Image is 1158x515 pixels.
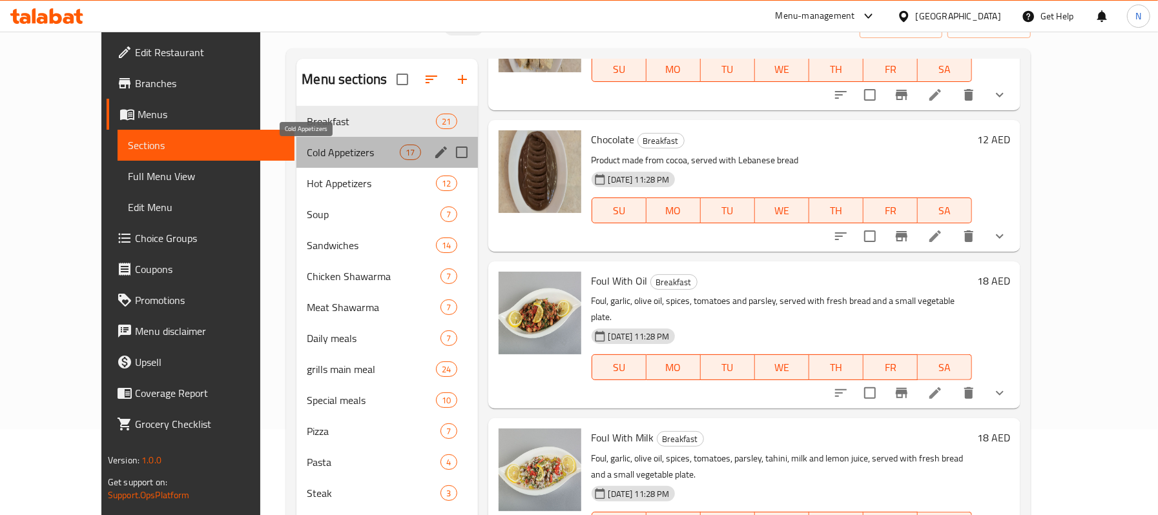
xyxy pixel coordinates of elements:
[953,378,984,409] button: delete
[135,261,284,277] span: Coupons
[135,76,284,91] span: Branches
[307,361,436,377] span: grills main meal
[307,454,440,470] span: Pasta
[755,197,809,223] button: WE
[107,316,295,347] a: Menu disclaimer
[592,450,973,483] p: Foul, garlic, olive oil, spices, tomatoes, parsley, tahini, milk and lemon juice, served with fre...
[886,221,917,252] button: Branch-specific-item
[441,425,456,438] span: 7
[814,201,858,220] span: TH
[706,358,750,377] span: TU
[869,201,913,220] span: FR
[927,87,943,103] a: Edit menu item
[107,409,295,439] a: Grocery Checklist
[825,378,856,409] button: sort-choices
[603,330,675,343] span: [DATE] 11:28 PM
[118,130,295,161] a: Sections
[856,81,884,108] span: Select to update
[638,134,684,148] span: Breakfast
[302,70,387,89] h2: Menu sections
[701,197,755,223] button: TU
[984,79,1015,110] button: show more
[592,354,646,380] button: SU
[296,137,477,168] div: Cold Appetizers17edit
[977,272,1010,290] h6: 18 AED
[918,197,972,223] button: SA
[923,60,967,79] span: SA
[923,201,967,220] span: SA
[307,392,436,408] span: Special meals
[107,347,295,378] a: Upsell
[657,431,704,447] div: Breakfast
[863,197,918,223] button: FR
[760,201,804,220] span: WE
[863,56,918,82] button: FR
[1135,9,1141,23] span: N
[603,174,675,186] span: [DATE] 11:28 PM
[652,60,696,79] span: MO
[592,428,654,447] span: Foul With Milk
[296,199,477,230] div: Soup7
[296,168,477,199] div: Hot Appetizers12
[307,145,400,160] span: Cold Appetizers
[436,237,457,253] div: items
[296,416,477,447] div: Pizza7
[107,99,295,130] a: Menus
[592,293,973,325] p: Foul, garlic, olive oil, spices, tomatoes and parsley, served with fresh bread and a small vegeta...
[135,354,284,370] span: Upsell
[307,207,440,222] span: Soup
[977,429,1010,447] h6: 18 AED
[437,239,456,252] span: 14
[135,230,284,246] span: Choice Groups
[927,228,943,244] a: Edit menu item
[869,60,913,79] span: FR
[307,237,436,253] span: Sandwiches
[809,197,863,223] button: TH
[441,456,456,469] span: 4
[984,221,1015,252] button: show more
[436,114,457,129] div: items
[441,208,456,221] span: 7
[992,385,1008,401] svg: Show Choices
[441,301,456,314] span: 7
[108,487,190,503] a: Support.OpsPlatform
[296,261,477,292] div: Chicken Shawarma7
[958,18,1020,34] span: export
[646,56,701,82] button: MO
[307,114,436,129] div: Breakfast
[307,268,440,284] span: Chicken Shawarma
[701,354,755,380] button: TU
[597,358,641,377] span: SU
[646,197,701,223] button: MO
[135,416,284,432] span: Grocery Checklist
[107,285,295,316] a: Promotions
[657,432,703,447] span: Breakfast
[652,201,696,220] span: MO
[389,66,416,93] span: Select all sections
[869,358,913,377] span: FR
[592,130,635,149] span: Chocolate
[296,323,477,354] div: Daily meals7
[431,143,451,162] button: edit
[108,474,167,490] span: Get support on:
[436,361,457,377] div: items
[118,192,295,223] a: Edit Menu
[603,488,675,500] span: [DATE] 11:28 PM
[107,37,295,68] a: Edit Restaurant
[776,8,855,24] div: Menu-management
[437,177,456,190] span: 12
[706,201,750,220] span: TU
[984,378,1015,409] button: show more
[441,332,456,345] span: 7
[863,354,918,380] button: FR
[992,87,1008,103] svg: Show Choices
[701,56,755,82] button: TU
[138,106,284,122] span: Menus
[755,354,809,380] button: WE
[856,223,884,250] span: Select to update
[307,485,440,501] div: Steak
[440,330,457,346] div: items
[135,323,284,339] span: Menu disclaimer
